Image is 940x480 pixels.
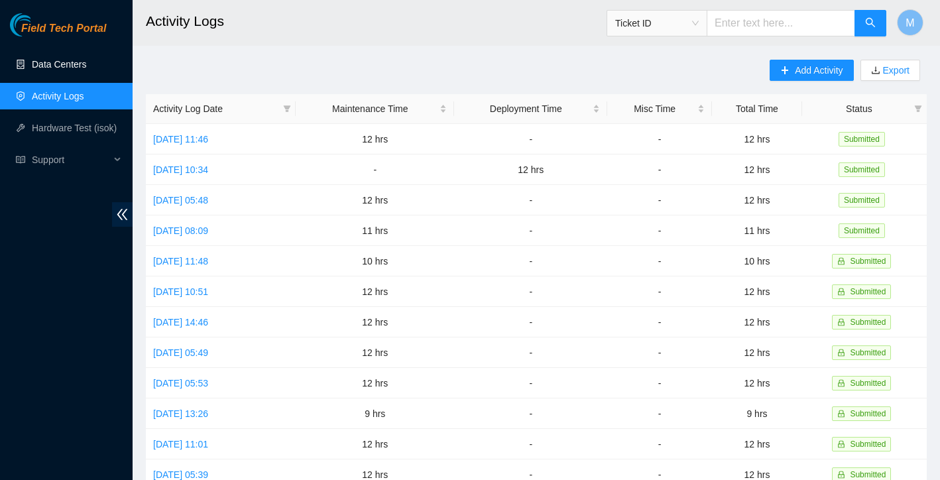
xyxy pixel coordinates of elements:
[153,195,208,206] a: [DATE] 05:48
[607,368,712,398] td: -
[153,286,208,297] a: [DATE] 10:51
[454,398,607,429] td: -
[850,379,886,388] span: Submitted
[21,23,106,35] span: Field Tech Portal
[795,63,843,78] span: Add Activity
[837,410,845,418] span: lock
[296,185,454,215] td: 12 hrs
[153,164,208,175] a: [DATE] 10:34
[712,368,802,398] td: 12 hrs
[880,65,910,76] a: Export
[296,429,454,459] td: 12 hrs
[296,124,454,154] td: 12 hrs
[770,60,853,81] button: plusAdd Activity
[153,408,208,419] a: [DATE] 13:26
[607,124,712,154] td: -
[296,307,454,337] td: 12 hrs
[906,15,914,31] span: M
[153,101,278,116] span: Activity Log Date
[707,10,855,36] input: Enter text here...
[712,94,802,124] th: Total Time
[837,318,845,326] span: lock
[860,60,920,81] button: downloadExport
[32,91,84,101] a: Activity Logs
[914,105,922,113] span: filter
[296,276,454,307] td: 12 hrs
[837,257,845,265] span: lock
[607,154,712,185] td: -
[780,66,790,76] span: plus
[607,337,712,368] td: -
[839,132,885,147] span: Submitted
[32,59,86,70] a: Data Centers
[871,66,880,76] span: download
[153,256,208,267] a: [DATE] 11:48
[296,337,454,368] td: 12 hrs
[153,225,208,236] a: [DATE] 08:09
[296,368,454,398] td: 12 hrs
[454,368,607,398] td: -
[712,246,802,276] td: 10 hrs
[454,124,607,154] td: -
[16,155,25,164] span: read
[839,162,885,177] span: Submitted
[454,337,607,368] td: -
[32,123,117,133] a: Hardware Test (isok)
[607,246,712,276] td: -
[10,24,106,41] a: Akamai TechnologiesField Tech Portal
[153,134,208,145] a: [DATE] 11:46
[454,215,607,246] td: -
[296,154,454,185] td: -
[712,185,802,215] td: 12 hrs
[712,307,802,337] td: 12 hrs
[850,348,886,357] span: Submitted
[911,99,925,119] span: filter
[615,13,699,33] span: Ticket ID
[296,398,454,429] td: 9 hrs
[850,318,886,327] span: Submitted
[280,99,294,119] span: filter
[454,429,607,459] td: -
[712,398,802,429] td: 9 hrs
[850,409,886,418] span: Submitted
[712,215,802,246] td: 11 hrs
[607,185,712,215] td: -
[283,105,291,113] span: filter
[850,470,886,479] span: Submitted
[850,440,886,449] span: Submitted
[153,347,208,358] a: [DATE] 05:49
[454,307,607,337] td: -
[809,101,909,116] span: Status
[454,154,607,185] td: 12 hrs
[897,9,923,36] button: M
[837,349,845,357] span: lock
[865,17,876,30] span: search
[607,215,712,246] td: -
[454,185,607,215] td: -
[837,288,845,296] span: lock
[712,276,802,307] td: 12 hrs
[112,202,133,227] span: double-left
[153,317,208,328] a: [DATE] 14:46
[153,469,208,480] a: [DATE] 05:39
[10,13,67,36] img: Akamai Technologies
[32,147,110,173] span: Support
[296,215,454,246] td: 11 hrs
[850,287,886,296] span: Submitted
[607,429,712,459] td: -
[837,440,845,448] span: lock
[454,276,607,307] td: -
[607,276,712,307] td: -
[153,378,208,389] a: [DATE] 05:53
[839,193,885,208] span: Submitted
[712,124,802,154] td: 12 hrs
[839,223,885,238] span: Submitted
[850,257,886,266] span: Submitted
[607,398,712,429] td: -
[854,10,886,36] button: search
[712,429,802,459] td: 12 hrs
[712,154,802,185] td: 12 hrs
[607,307,712,337] td: -
[837,379,845,387] span: lock
[454,246,607,276] td: -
